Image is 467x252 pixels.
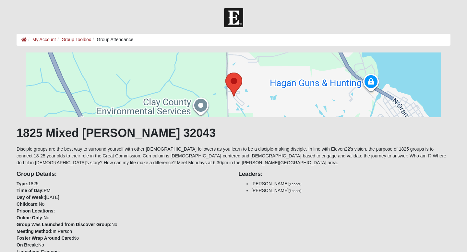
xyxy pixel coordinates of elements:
[224,8,243,27] img: Church of Eleven22 Logo
[289,182,302,186] small: (Leader)
[17,235,73,241] strong: Foster Wrap Around Care:
[91,36,134,43] li: Group Attendance
[17,222,112,227] strong: Group Was Launched from Discover Group:
[17,181,28,186] strong: Type:
[289,189,302,193] small: (Leader)
[62,37,91,42] a: Group Toolbox
[17,229,53,234] strong: Meeting Method:
[17,215,43,220] strong: Online Only:
[17,195,45,200] strong: Day of Week:
[251,187,450,194] li: [PERSON_NAME]
[238,171,450,178] h4: Leaders:
[17,208,55,213] strong: Prison Locations:
[17,188,44,193] strong: Time of Day:
[17,201,39,207] strong: Childcare:
[251,180,450,187] li: [PERSON_NAME]
[17,126,450,140] h1: 1825 Mixed [PERSON_NAME] 32043
[17,171,229,178] h4: Group Details:
[32,37,56,42] a: My Account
